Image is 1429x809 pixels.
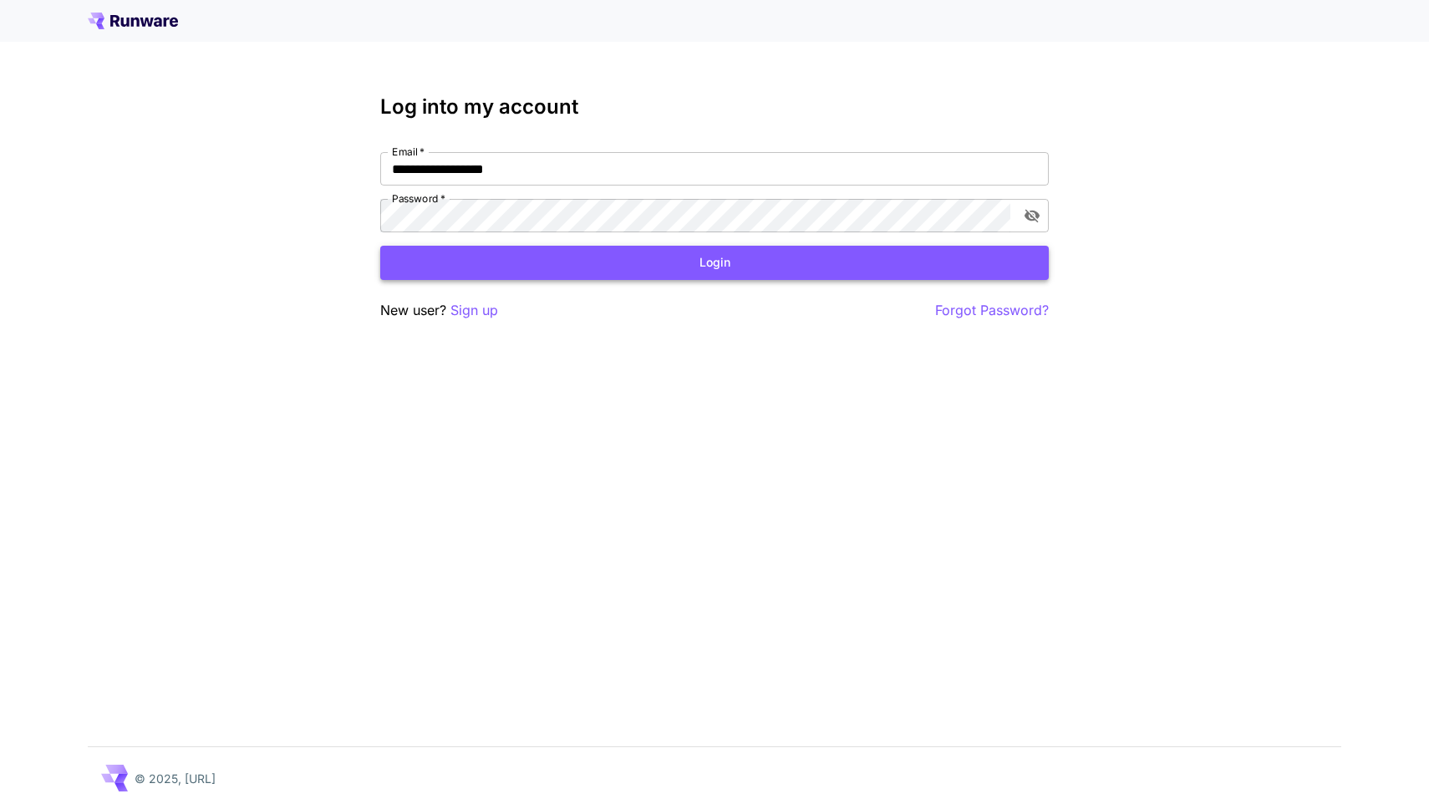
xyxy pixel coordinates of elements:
button: Sign up [450,300,498,321]
button: toggle password visibility [1017,201,1047,231]
button: Forgot Password? [935,300,1049,321]
label: Password [392,191,445,206]
p: New user? [380,300,498,321]
p: © 2025, [URL] [135,770,216,787]
h3: Log into my account [380,95,1049,119]
button: Login [380,246,1049,280]
label: Email [392,145,425,159]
